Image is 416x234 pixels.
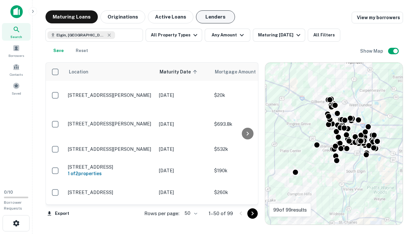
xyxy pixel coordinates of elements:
[273,206,307,214] p: 99 of 99 results
[160,68,199,76] span: Maturity Date
[159,92,208,99] p: [DATE]
[253,29,305,42] button: Maturing [DATE]
[8,53,24,58] span: Borrowers
[214,189,279,196] p: $260k
[68,146,152,152] p: [STREET_ADDRESS][PERSON_NAME]
[159,146,208,153] p: [DATE]
[265,63,403,225] div: 0 0
[214,92,279,99] p: $20k
[68,170,152,177] h6: 1 of 2 properties
[209,210,233,217] p: 1–50 of 99
[2,23,31,41] a: Search
[159,167,208,174] p: [DATE]
[148,10,193,23] button: Active Loans
[45,209,71,218] button: Export
[308,29,340,42] button: All Filters
[211,63,282,81] th: Mortgage Amount
[360,47,384,55] h6: Show Map
[71,44,92,57] button: Reset
[159,189,208,196] p: [DATE]
[45,10,98,23] button: Maturing Loans
[196,10,235,23] button: Lenders
[2,42,31,59] a: Borrowers
[214,167,279,174] p: $190k
[10,5,23,18] img: capitalize-icon.png
[247,208,258,219] button: Go to next page
[383,182,416,213] iframe: Chat Widget
[159,121,208,128] p: [DATE]
[2,80,31,97] a: Saved
[65,63,156,81] th: Location
[258,31,302,39] div: Maturing [DATE]
[214,146,279,153] p: $532k
[4,190,13,195] span: 0 / 10
[182,209,198,218] div: 50
[146,29,202,42] button: All Property Types
[156,63,211,81] th: Maturity Date
[100,10,145,23] button: Originations
[215,68,264,76] span: Mortgage Amount
[205,29,250,42] button: Any Amount
[68,121,152,127] p: [STREET_ADDRESS][PERSON_NAME]
[352,12,403,23] a: View my borrowers
[2,61,31,78] a: Contacts
[214,121,279,128] p: $693.8k
[48,44,69,57] button: Save your search to get updates of matches that match your search criteria.
[10,34,22,39] span: Search
[69,68,88,76] span: Location
[68,189,152,195] p: [STREET_ADDRESS]
[57,32,105,38] span: Elgin, [GEOGRAPHIC_DATA], [GEOGRAPHIC_DATA]
[12,91,21,96] span: Saved
[68,164,152,170] p: [STREET_ADDRESS]
[144,210,179,217] p: Rows per page:
[68,92,152,98] p: [STREET_ADDRESS][PERSON_NAME]
[4,200,22,211] span: Borrower Requests
[10,72,23,77] span: Contacts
